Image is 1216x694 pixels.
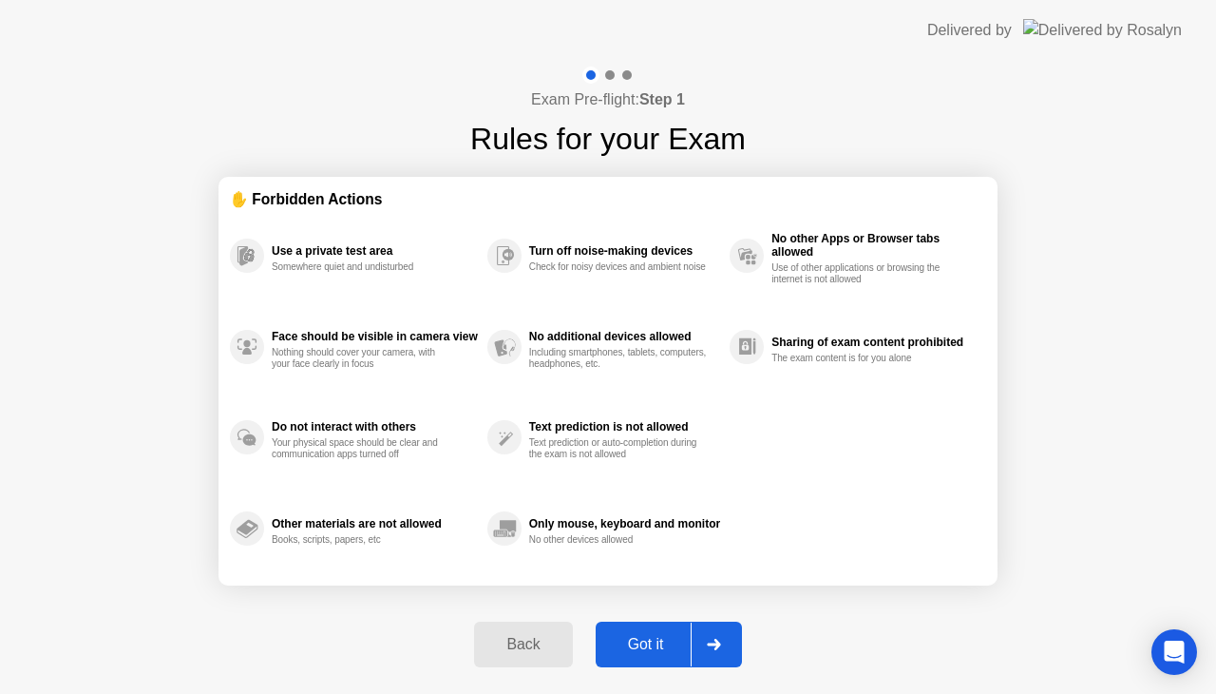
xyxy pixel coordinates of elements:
img: Delivered by Rosalyn [1023,19,1182,41]
div: Text prediction or auto-completion during the exam is not allowed [529,437,709,460]
div: Only mouse, keyboard and monitor [529,517,720,530]
div: Including smartphones, tablets, computers, headphones, etc. [529,347,709,370]
b: Step 1 [639,91,685,107]
div: Do not interact with others [272,420,478,434]
button: Got it [596,622,742,667]
div: Back [480,636,566,653]
h1: Rules for your Exam [470,116,746,162]
div: No other devices allowed [529,534,709,546]
div: No additional devices allowed [529,330,720,343]
div: Other materials are not allowed [272,517,478,530]
div: Open Intercom Messenger [1151,629,1197,675]
div: Check for noisy devices and ambient noise [529,261,709,273]
div: ✋ Forbidden Actions [230,188,986,210]
div: Somewhere quiet and undisturbed [272,261,451,273]
div: Your physical space should be clear and communication apps turned off [272,437,451,460]
div: Books, scripts, papers, etc [272,534,451,546]
div: Face should be visible in camera view [272,330,478,343]
div: No other Apps or Browser tabs allowed [771,232,977,259]
h4: Exam Pre-flight: [531,88,685,111]
div: Turn off noise-making devices [529,244,720,258]
div: Text prediction is not allowed [529,420,720,434]
div: Delivered by [927,19,1012,42]
div: Nothing should cover your camera, with your face clearly in focus [272,347,451,370]
div: Use of other applications or browsing the internet is not allowed [771,262,951,285]
button: Back [474,622,572,667]
div: Got it [601,636,691,653]
div: Sharing of exam content prohibited [771,336,977,349]
div: Use a private test area [272,244,478,258]
div: The exam content is for you alone [771,353,951,364]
